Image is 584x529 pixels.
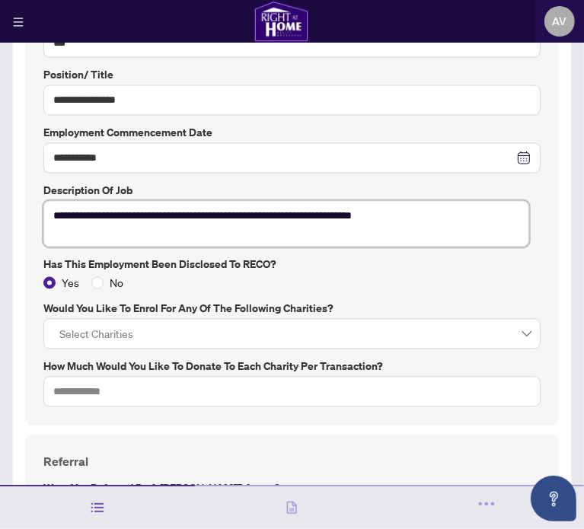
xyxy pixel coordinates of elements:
span: No [104,275,129,292]
h4: Referral [43,453,541,471]
label: Would you like to enrol for any of the following charities? [43,301,541,317]
span: Yes [56,275,85,292]
button: Open asap [531,476,576,521]
label: Position/ Title [43,67,541,84]
label: Description of Job [43,183,541,199]
span: menu [13,17,24,27]
label: Were you referred by a [PERSON_NAME] Agent? [43,480,541,497]
span: AV [553,13,567,30]
label: How much would you like to donate to each charity per transaction? [43,359,541,375]
label: Has this employment been disclosed to RECO? [43,257,541,273]
label: Employment Commencement Date [43,125,541,142]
